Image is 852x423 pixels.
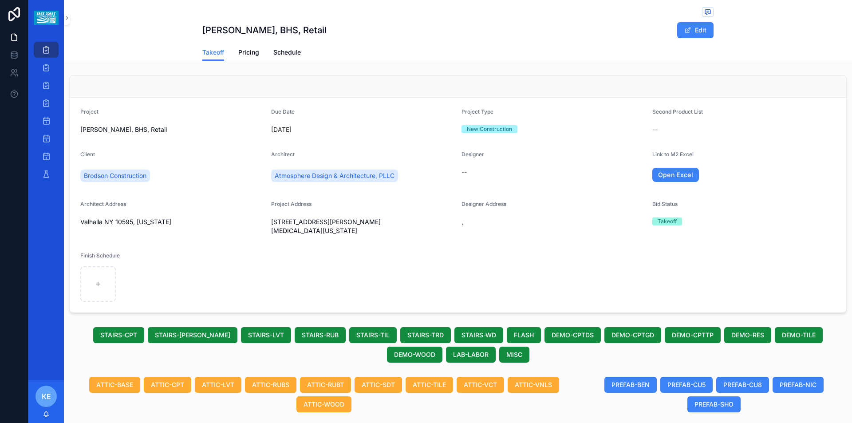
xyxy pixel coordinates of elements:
span: Designer [461,151,484,158]
span: ATTIC-VNLS [515,380,552,389]
button: DEMO-RES [724,327,771,343]
span: STAIRS-LVT [248,331,284,340]
span: Finish Schedule [80,252,120,259]
button: FLASH [507,327,541,343]
span: Architect [271,151,295,158]
span: Client [80,151,95,158]
div: Takeoff [658,217,677,225]
span: Project [80,108,99,115]
span: STAIRS-TIL [356,331,390,340]
span: STAIRS-WD [461,331,496,340]
span: ATTIC-RUBS [252,380,289,389]
span: Project Type [461,108,493,115]
span: PREFAB-SHO [694,400,734,409]
span: , [461,217,645,226]
span: PREFAB-CU8 [723,380,762,389]
button: PREFAB-CU5 [660,377,713,393]
span: [STREET_ADDRESS][PERSON_NAME][MEDICAL_DATA][US_STATE] [271,217,455,235]
div: scrollable content [28,36,64,194]
span: ATTIC-BASE [96,380,133,389]
span: ATTIC-CPT [151,380,184,389]
span: Link to M2 Excel [652,151,694,158]
span: STAIRS-CPT [100,331,137,340]
p: [DATE] [271,125,292,134]
span: DEMO-RES [731,331,764,340]
button: PREFAB-CU8 [716,377,769,393]
span: DEMO-TILE [782,331,816,340]
button: DEMO-CPTDS [544,327,601,343]
span: Atmosphere Design & Architecture, PLLC [275,171,394,180]
button: ATTIC-VNLS [508,377,559,393]
span: [PERSON_NAME], BHS, Retail [80,125,264,134]
span: -- [652,125,658,134]
span: FLASH [514,331,534,340]
span: LAB-LABOR [453,350,489,359]
span: STAIRS-[PERSON_NAME] [155,331,230,340]
button: STAIRS-LVT [241,327,291,343]
span: STAIRS-TRD [407,331,444,340]
button: Edit [677,22,714,38]
button: ATTIC-SDT [355,377,402,393]
button: ATTIC-CPT [144,377,191,393]
button: LAB-LABOR [446,347,496,363]
button: STAIRS-RUB [295,327,346,343]
a: Brodson Construction [80,170,150,182]
span: ATTIC-WOOD [304,400,344,409]
span: DEMO-CPTTP [672,331,714,340]
button: DEMO-TILE [775,327,823,343]
a: Open Excel [652,168,699,182]
span: Brodson Construction [84,171,146,180]
a: Atmosphere Design & Architecture, PLLC [271,170,398,182]
span: ATTIC-TILE [413,380,446,389]
span: Bid Status [652,201,678,207]
span: PREFAB-BEN [611,380,650,389]
span: MISC [506,350,522,359]
div: New Construction [467,125,512,133]
button: ATTIC-BASE [89,377,140,393]
span: ATTIC-RUBT [307,380,344,389]
span: KE [42,391,51,402]
button: STAIRS-WD [454,327,503,343]
button: DEMO-CPTTP [665,327,721,343]
span: ATTIC-SDT [362,380,395,389]
button: PREFAB-BEN [604,377,657,393]
span: Takeoff [202,48,224,57]
button: MISC [499,347,529,363]
h1: [PERSON_NAME], BHS, Retail [202,24,327,36]
span: ATTIC-LVT [202,380,234,389]
button: ATTIC-WOOD [296,396,351,412]
span: Due Date [271,108,295,115]
button: DEMO-CPTGD [604,327,661,343]
img: App logo [34,11,58,25]
a: Pricing [238,44,259,62]
button: STAIRS-TRD [400,327,451,343]
button: ATTIC-LVT [195,377,241,393]
span: DEMO-CPTDS [552,331,594,340]
span: Designer Address [461,201,506,207]
button: PREFAB-NIC [773,377,824,393]
button: ATTIC-TILE [406,377,453,393]
span: Schedule [273,48,301,57]
span: Second Product List [652,108,703,115]
span: ATTIC-VCT [464,380,497,389]
button: ATTIC-VCT [457,377,504,393]
button: STAIRS-CPT [93,327,144,343]
button: PREFAB-SHO [687,396,741,412]
span: Architect Address [80,201,126,207]
button: STAIRS-[PERSON_NAME] [148,327,237,343]
button: ATTIC-RUBS [245,377,296,393]
span: PREFAB-NIC [780,380,816,389]
span: DEMO-CPTGD [611,331,654,340]
button: STAIRS-TIL [349,327,397,343]
button: ATTIC-RUBT [300,377,351,393]
span: DEMO-WOOD [394,350,435,359]
span: Valhalla NY 10595, [US_STATE] [80,217,264,226]
a: Schedule [273,44,301,62]
span: PREFAB-CU5 [667,380,706,389]
span: -- [461,168,467,177]
span: STAIRS-RUB [302,331,339,340]
span: Pricing [238,48,259,57]
span: Project Address [271,201,312,207]
button: DEMO-WOOD [387,347,442,363]
a: Takeoff [202,44,224,61]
